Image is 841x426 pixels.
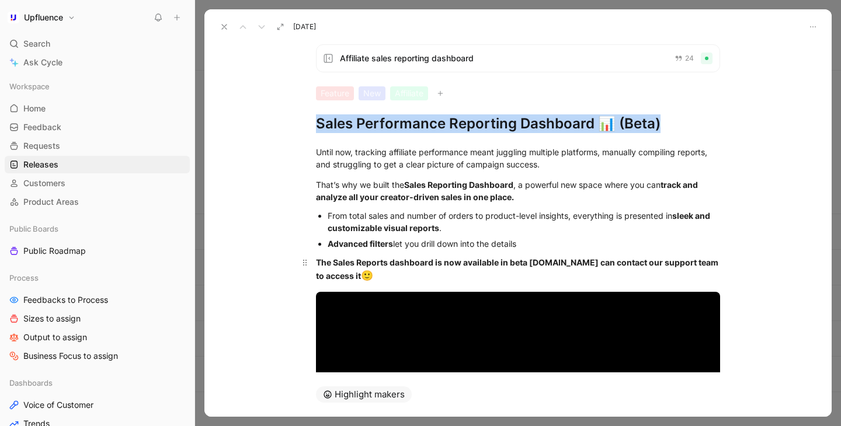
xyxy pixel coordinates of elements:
[23,121,61,133] span: Feedback
[5,269,190,287] div: Process
[5,396,190,414] a: Voice of Customer
[23,313,81,324] span: Sizes to assign
[23,140,60,152] span: Requests
[328,238,720,250] div: let you drill down into the details
[5,374,190,392] div: Dashboards
[316,114,720,133] h1: Sales Performance Reporting Dashboard 📊 (Beta)
[5,35,190,53] div: Search
[316,257,720,281] strong: The Sales Reports dashboard is now available in beta [DOMAIN_NAME] can contact our support team t...
[5,329,190,346] a: Output to assign
[316,386,412,403] button: Highlight makers
[293,22,316,32] span: [DATE]
[9,223,58,235] span: Public Boards
[9,272,39,284] span: Process
[9,377,53,389] span: Dashboards
[5,193,190,211] a: Product Areas
[5,310,190,327] a: Sizes to assign
[23,294,108,306] span: Feedbacks to Process
[5,347,190,365] a: Business Focus to assign
[328,239,393,249] strong: Advanced filters
[5,174,190,192] a: Customers
[5,220,190,260] div: Public BoardsPublic Roadmap
[8,12,19,23] img: Upfluence
[361,270,373,281] span: 🙂
[5,100,190,117] a: Home
[23,350,118,362] span: Business Focus to assign
[316,86,354,100] div: Feature
[316,146,720,170] div: Until now, tracking affiliate performance meant juggling multiple platforms, manually compiling r...
[404,180,513,190] strong: Sales Reporting Dashboard
[340,51,665,65] span: Affiliate sales reporting dashboard
[23,196,79,208] span: Product Areas
[5,9,78,26] button: UpfluenceUpfluence
[316,179,720,203] div: That’s why we built the , a powerful new space where you can
[5,118,190,136] a: Feedback
[5,156,190,173] a: Releases
[23,245,86,257] span: Public Roadmap
[9,81,50,92] span: Workspace
[328,209,720,234] div: From total sales and number of orders to product-level insights, everything is presented in .
[5,242,190,260] a: Public Roadmap
[23,55,62,69] span: Ask Cycle
[23,159,58,170] span: Releases
[492,367,544,420] button: Play Video
[685,55,694,62] span: 24
[5,269,190,365] div: ProcessFeedbacks to ProcessSizes to assignOutput to assignBusiness Focus to assign
[5,291,190,309] a: Feedbacks to Process
[23,103,46,114] span: Home
[5,137,190,155] a: Requests
[359,86,385,100] div: New
[672,52,696,65] button: 24
[5,54,190,71] a: Ask Cycle
[23,37,50,51] span: Search
[23,399,93,411] span: Voice of Customer
[23,177,65,189] span: Customers
[390,86,428,100] div: Affiliate
[316,86,720,100] div: FeatureNewAffiliate
[24,12,63,23] h1: Upfluence
[5,78,190,95] div: Workspace
[23,331,87,343] span: Output to assign
[5,220,190,238] div: Public Boards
